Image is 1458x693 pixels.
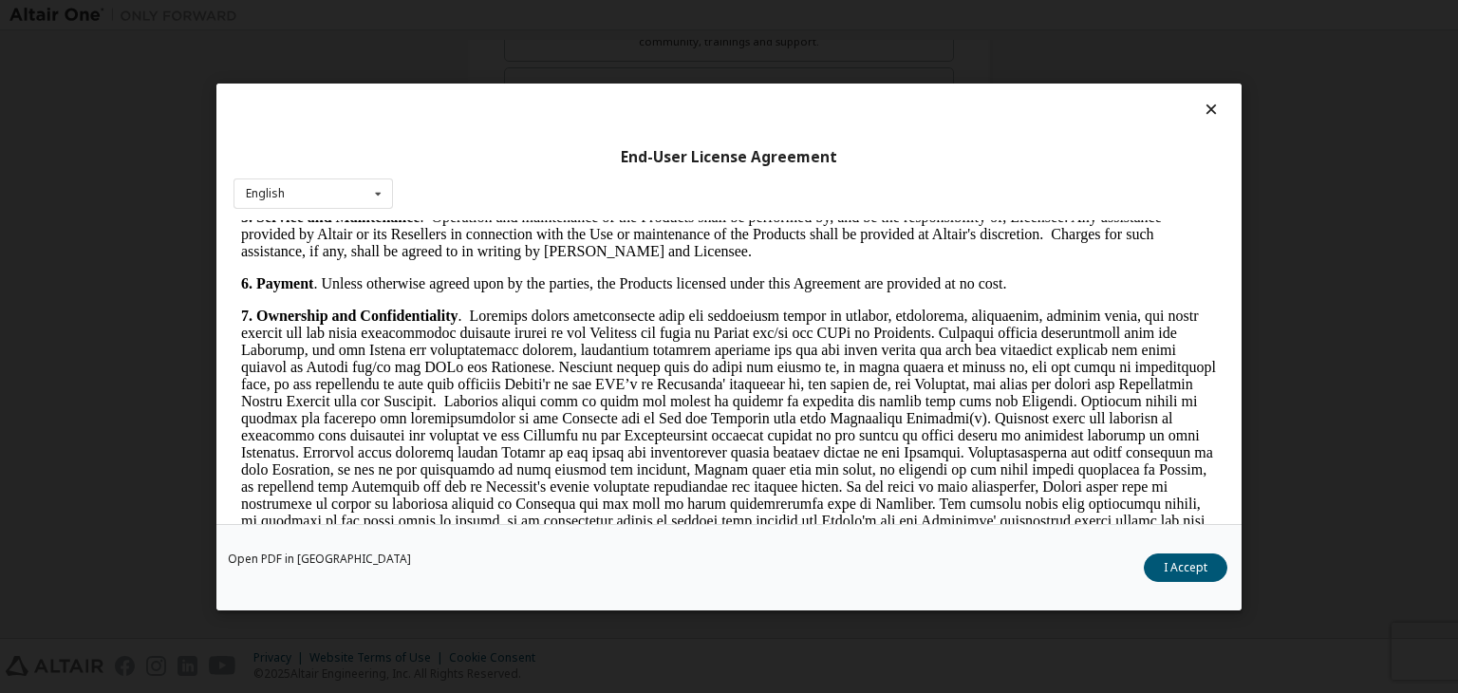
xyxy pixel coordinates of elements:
div: End-User License Agreement [234,147,1224,166]
a: Open PDF in [GEOGRAPHIC_DATA] [228,553,411,565]
strong: 6. [8,55,19,71]
strong: Payment [23,55,80,71]
div: English [246,188,285,199]
p: . Unless otherwise agreed upon by the parties, the Products licensed under this Agreement are pro... [8,55,983,72]
button: I Accept [1144,553,1227,582]
p: . Loremips dolors ametconsecte adip eli seddoeiusm tempor in utlabor, etdolorema, aliquaenim, adm... [8,87,983,395]
strong: 7. Ownership and Confidentiality [8,87,224,103]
